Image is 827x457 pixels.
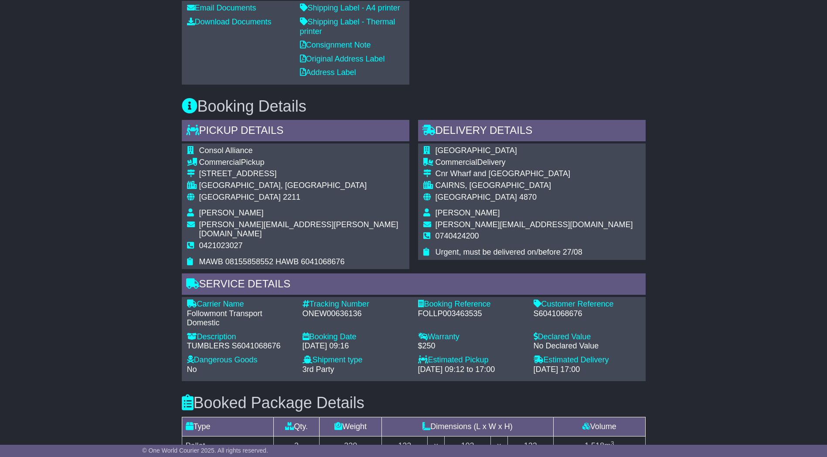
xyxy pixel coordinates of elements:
td: Type [182,417,273,436]
div: TUMBLERS S6041068676 [187,341,294,351]
span: Consol Alliance [199,146,253,155]
span: [PERSON_NAME] [436,208,500,217]
div: Followmont Transport Domestic [187,309,294,328]
div: [DATE] 17:00 [534,365,640,375]
span: No [187,365,197,374]
td: 122 [507,436,553,455]
div: Estimated Delivery [534,355,640,365]
div: Declared Value [534,332,640,342]
span: [GEOGRAPHIC_DATA] [436,146,517,155]
a: Shipping Label - A4 printer [300,3,400,12]
h3: Booked Package Details [182,394,646,412]
div: [DATE] 09:12 to 17:00 [418,365,525,375]
div: Tracking Number [303,300,409,309]
div: Description [187,332,294,342]
td: 3 [273,436,319,455]
td: 122 [382,436,428,455]
div: Booking Date [303,332,409,342]
td: Qty. [273,417,319,436]
span: [GEOGRAPHIC_DATA] [199,193,281,201]
td: 220 [320,436,382,455]
div: No Declared Value [534,341,640,351]
span: 4870 [519,193,537,201]
div: ONEW00636136 [303,309,409,319]
div: S6041068676 [534,309,640,319]
div: Service Details [182,273,646,297]
div: Warranty [418,332,525,342]
td: Weight [320,417,382,436]
div: Booking Reference [418,300,525,309]
td: x [428,436,445,455]
div: Pickup Details [182,120,409,143]
span: 0740424200 [436,232,479,240]
span: © One World Courier 2025. All rights reserved. [142,447,268,454]
div: Delivery [436,158,633,167]
div: FOLLP003463535 [418,309,525,319]
div: Shipment type [303,355,409,365]
span: Commercial [436,158,477,167]
span: 1.518 [585,441,604,450]
a: Original Address Label [300,55,385,63]
td: x [490,436,507,455]
a: Address Label [300,68,356,77]
div: Carrier Name [187,300,294,309]
div: [DATE] 09:16 [303,341,409,351]
span: [PERSON_NAME][EMAIL_ADDRESS][PERSON_NAME][DOMAIN_NAME] [199,220,398,239]
td: m [553,436,645,455]
div: Dangerous Goods [187,355,294,365]
span: Commercial [199,158,241,167]
a: Consignment Note [300,41,371,49]
td: Dimensions (L x W x H) [382,417,554,436]
div: [GEOGRAPHIC_DATA], [GEOGRAPHIC_DATA] [199,181,404,191]
td: Volume [553,417,645,436]
span: [GEOGRAPHIC_DATA] [436,193,517,201]
a: Download Documents [187,17,272,26]
span: 0421023027 [199,241,243,250]
div: Cnr Wharf and [GEOGRAPHIC_DATA] [436,169,633,179]
span: [PERSON_NAME][EMAIL_ADDRESS][DOMAIN_NAME] [436,220,633,229]
td: Pallet [182,436,273,455]
a: Shipping Label - Thermal printer [300,17,395,36]
div: Customer Reference [534,300,640,309]
a: Email Documents [187,3,256,12]
div: Estimated Pickup [418,355,525,365]
h3: Booking Details [182,98,646,115]
div: Delivery Details [418,120,646,143]
span: Urgent, must be delivered on/before 27/08 [436,248,582,256]
div: $250 [418,341,525,351]
span: 2211 [283,193,300,201]
span: 3rd Party [303,365,334,374]
td: 102 [445,436,490,455]
span: [PERSON_NAME] [199,208,264,217]
div: Pickup [199,158,404,167]
div: CAIRNS, [GEOGRAPHIC_DATA] [436,181,633,191]
div: [STREET_ADDRESS] [199,169,404,179]
span: MAWB 08155858552 HAWB 6041068676 [199,257,345,266]
sup: 3 [611,440,614,447]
